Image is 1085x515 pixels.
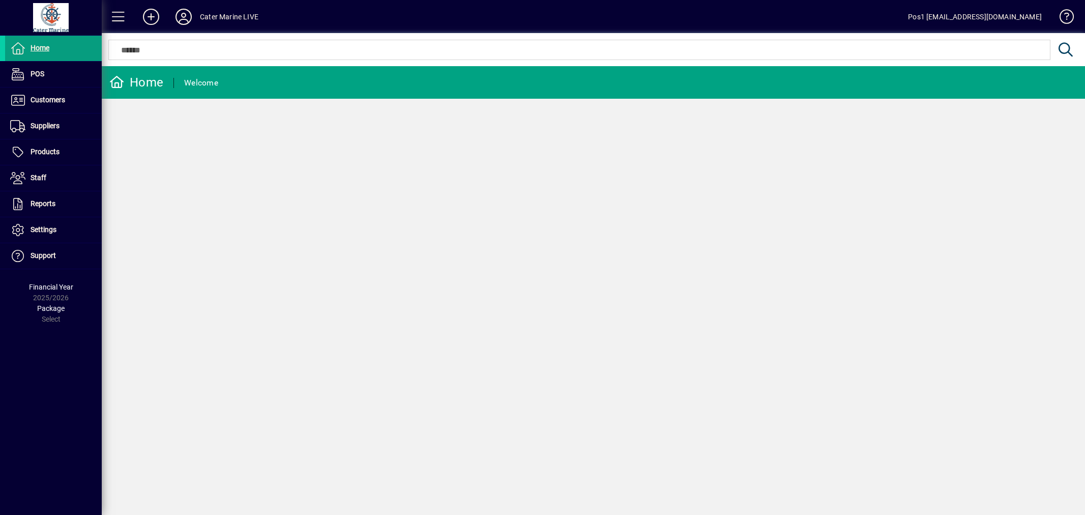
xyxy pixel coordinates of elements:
[31,70,44,78] span: POS
[5,139,102,165] a: Products
[200,9,258,25] div: Cater Marine LIVE
[29,283,73,291] span: Financial Year
[5,88,102,113] a: Customers
[5,191,102,217] a: Reports
[5,62,102,87] a: POS
[5,243,102,269] a: Support
[908,9,1042,25] div: Pos1 [EMAIL_ADDRESS][DOMAIN_NAME]
[31,148,60,156] span: Products
[167,8,200,26] button: Profile
[31,96,65,104] span: Customers
[135,8,167,26] button: Add
[37,304,65,312] span: Package
[31,251,56,260] span: Support
[31,122,60,130] span: Suppliers
[31,174,46,182] span: Staff
[1052,2,1072,35] a: Knowledge Base
[109,74,163,91] div: Home
[5,113,102,139] a: Suppliers
[31,199,55,208] span: Reports
[31,225,56,234] span: Settings
[31,44,49,52] span: Home
[5,217,102,243] a: Settings
[184,75,218,91] div: Welcome
[5,165,102,191] a: Staff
